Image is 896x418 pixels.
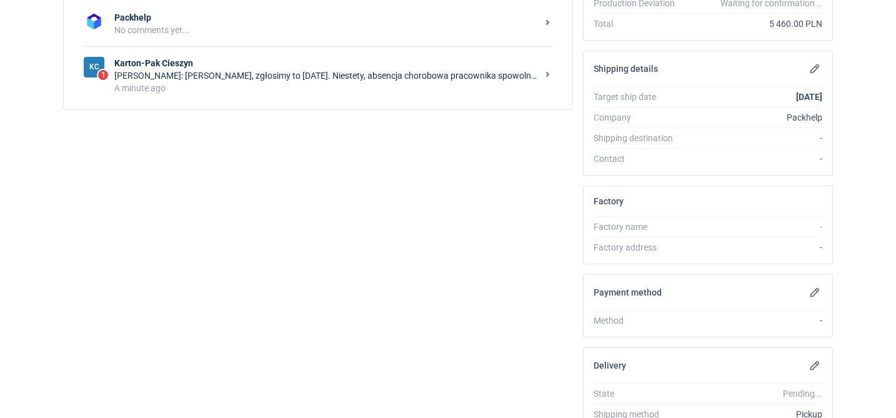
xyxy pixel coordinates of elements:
[594,221,685,233] div: Factory name
[685,111,822,124] div: Packhelp
[594,314,685,327] div: Method
[796,92,822,102] strong: [DATE]
[594,111,685,124] div: Company
[685,221,822,233] div: -
[114,57,537,69] strong: Karton-Pak Cieszyn
[807,358,822,373] button: Edit delivery details
[594,387,685,400] div: State
[783,389,822,399] em: Pending...
[98,70,108,80] span: 1
[594,152,685,165] div: Contact
[594,91,685,103] div: Target ship date
[685,241,822,254] div: -
[594,241,685,254] div: Factory address
[807,61,822,76] button: Edit shipping details
[685,17,822,30] div: 5 460.00 PLN
[84,57,104,77] figcaption: KC
[594,132,685,144] div: Shipping destination
[594,17,685,30] div: Total
[84,57,104,77] div: Karton-Pak Cieszyn
[685,314,822,327] div: -
[114,11,537,24] strong: Packhelp
[685,152,822,165] div: -
[594,361,626,371] h2: Delivery
[594,64,658,74] h2: Shipping details
[685,132,822,144] div: -
[807,285,822,300] button: Edit payment method
[114,69,537,82] div: [PERSON_NAME]: [PERSON_NAME], zgłosimy to [DATE]. Niestety, absencja chorobowa pracownika spowoln...
[594,287,662,297] h2: Payment method
[114,24,537,36] div: No comments yet...
[84,11,104,32] img: Packhelp
[114,82,537,94] div: A minute ago
[594,196,624,206] h2: Factory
